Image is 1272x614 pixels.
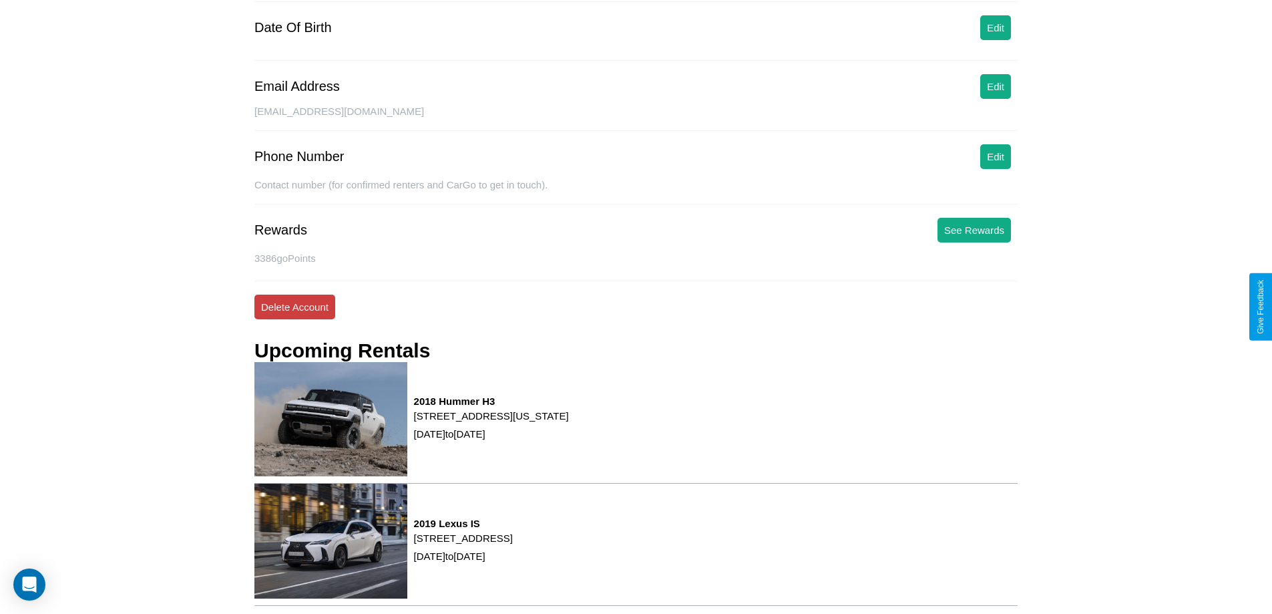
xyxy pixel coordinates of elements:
button: Delete Account [254,295,335,319]
button: See Rewards [937,218,1011,243]
img: rental [254,362,407,476]
h3: 2019 Lexus IS [414,518,513,529]
p: [STREET_ADDRESS][US_STATE] [414,407,569,425]
button: Edit [980,144,1011,169]
button: Edit [980,15,1011,40]
h3: 2018 Hummer H3 [414,396,569,407]
img: rental [254,484,407,598]
div: Contact number (for confirmed renters and CarGo to get in touch). [254,179,1018,204]
div: [EMAIL_ADDRESS][DOMAIN_NAME] [254,106,1018,131]
h3: Upcoming Rentals [254,339,430,362]
div: Date Of Birth [254,20,332,35]
div: Give Feedback [1256,280,1265,334]
div: Email Address [254,79,340,94]
p: [DATE] to [DATE] [414,547,513,565]
p: 3386 goPoints [254,249,1018,267]
button: Edit [980,74,1011,99]
p: [STREET_ADDRESS] [414,529,513,547]
p: [DATE] to [DATE] [414,425,569,443]
div: Open Intercom Messenger [13,569,45,601]
div: Rewards [254,222,307,238]
div: Phone Number [254,149,345,164]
